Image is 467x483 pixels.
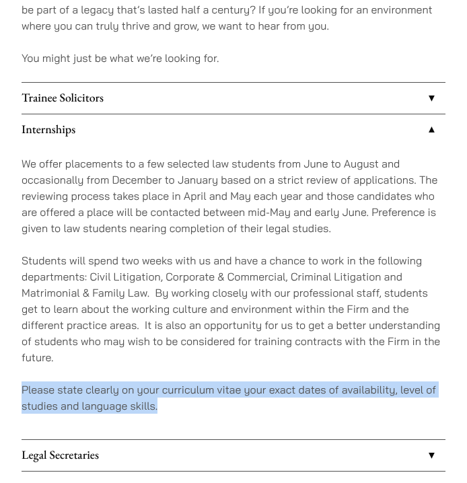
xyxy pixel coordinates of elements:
p: You might just be what we’re looking for. [22,50,445,66]
p: Please state clearly on your curriculum vitae your exact dates of availability, level of studies ... [22,381,445,414]
a: Internships [22,114,445,145]
p: Students will spend two weeks with us and have a chance to work in the following departments: Civ... [22,252,445,365]
div: Internships [22,145,445,439]
a: Trainee Solicitors [22,83,445,114]
a: Legal Secretaries [22,440,445,471]
p: We offer placements to a few selected law students from June to August and occasionally from Dece... [22,155,445,236]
